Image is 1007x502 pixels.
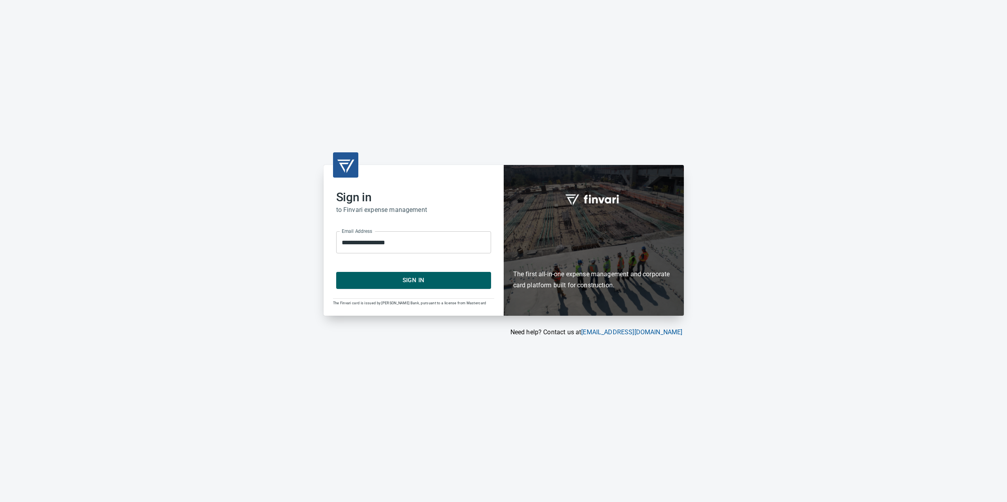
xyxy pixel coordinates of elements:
[336,272,491,288] button: Sign In
[336,190,491,204] h2: Sign in
[336,204,491,215] h6: to Finvari expense management
[336,155,355,174] img: transparent_logo.png
[581,328,682,336] a: [EMAIL_ADDRESS][DOMAIN_NAME]
[333,301,486,305] span: The Finvari card is issued by [PERSON_NAME] Bank, pursuant to a license from Mastercard
[564,190,623,208] img: fullword_logo_white.png
[324,328,683,337] p: Need help? Contact us at
[513,223,674,291] h6: The first all-in-one expense management and corporate card platform built for construction.
[345,275,482,285] span: Sign In
[504,165,684,315] div: Finvari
